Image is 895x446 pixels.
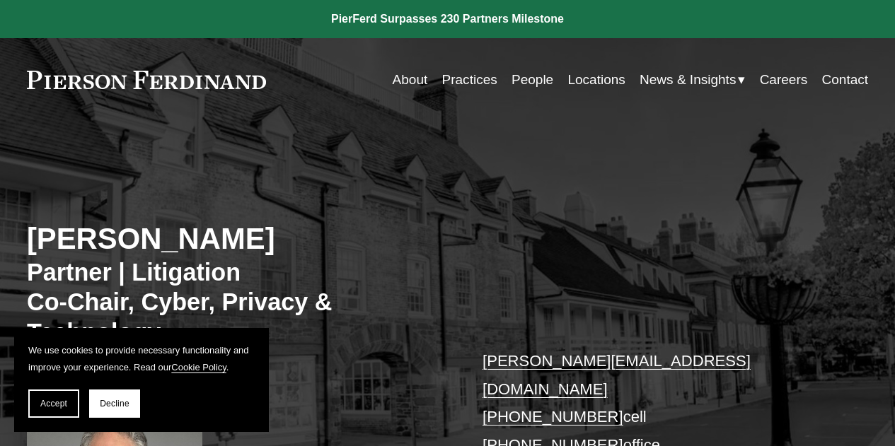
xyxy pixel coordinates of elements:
a: People [512,66,553,93]
a: Contact [822,66,869,93]
a: Locations [567,66,625,93]
a: Cookie Policy [171,362,226,372]
a: About [393,66,428,93]
button: Accept [28,389,79,418]
p: We use cookies to provide necessary functionality and improve your experience. Read our . [28,342,255,375]
a: [PHONE_NUMBER] [483,408,623,426]
span: Accept [40,399,67,409]
span: Decline [100,399,129,409]
section: Cookie banner [14,328,269,432]
h3: Partner | Litigation Co-Chair, Cyber, Privacy & Technology [27,257,448,347]
a: Practices [442,66,497,93]
h2: [PERSON_NAME] [27,221,448,257]
button: Decline [89,389,140,418]
a: [PERSON_NAME][EMAIL_ADDRESS][DOMAIN_NAME] [483,352,751,398]
span: News & Insights [640,68,736,92]
a: Careers [760,66,808,93]
a: folder dropdown [640,66,745,93]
